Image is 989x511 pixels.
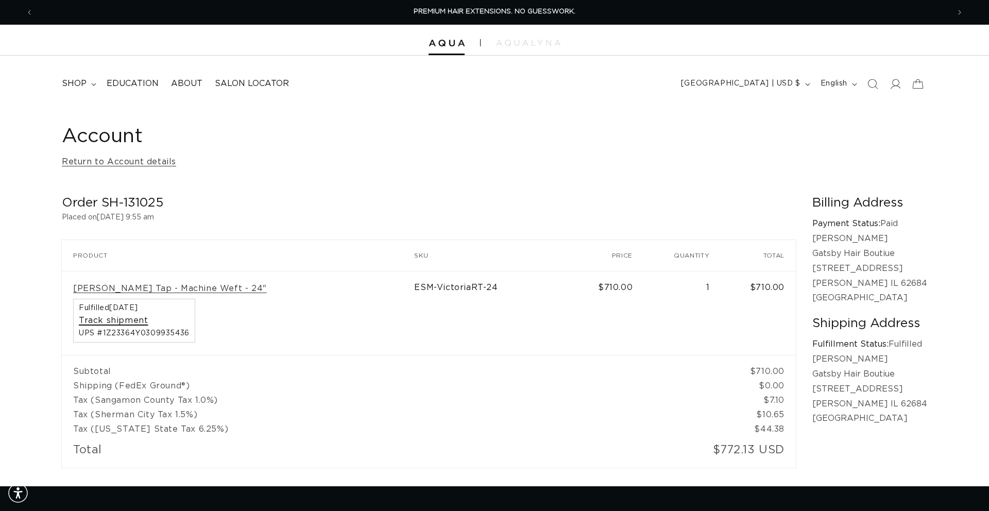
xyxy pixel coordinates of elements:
a: Track shipment [79,315,148,326]
time: [DATE] [109,304,138,312]
strong: Fulfillment Status: [812,340,889,348]
p: Placed on [62,211,796,224]
th: SKU [414,240,569,271]
span: shop [62,78,87,89]
button: Previous announcement [18,3,41,22]
td: $710.00 [721,355,796,379]
td: Shipping (FedEx Ground®) [62,379,721,393]
span: English [821,78,847,89]
span: Fulfilled [79,304,190,312]
img: Aqua Hair Extensions [429,40,465,47]
h1: Account [62,124,927,149]
th: Price [569,240,644,271]
span: About [171,78,202,89]
h2: Billing Address [812,195,927,211]
td: $7.10 [721,393,796,407]
span: [GEOGRAPHIC_DATA] | USD $ [681,78,800,89]
h2: Shipping Address [812,316,927,332]
button: Next announcement [948,3,971,22]
time: [DATE] 9:55 am [97,214,154,221]
span: $710.00 [598,283,633,292]
p: Paid [812,216,927,231]
td: Tax (Sherman City Tax 1.5%) [62,407,721,422]
td: Subtotal [62,355,721,379]
td: 1 [644,271,721,355]
span: PREMIUM HAIR EXTENSIONS. NO GUESSWORK. [414,8,575,15]
span: Salon Locator [215,78,289,89]
button: [GEOGRAPHIC_DATA] | USD $ [675,74,814,94]
img: aqualyna.com [496,40,560,46]
a: Salon Locator [209,72,295,95]
td: $710.00 [721,271,796,355]
p: [PERSON_NAME] Gatsby Hair Boutiue [STREET_ADDRESS] [PERSON_NAME] IL 62684 [GEOGRAPHIC_DATA] [812,352,927,426]
p: Fulfilled [812,337,927,352]
td: ESM-VictoriaRT-24 [414,271,569,355]
strong: Payment Status: [812,219,880,228]
a: Return to Account details [62,155,176,169]
span: UPS #1Z23364Y0309935436 [79,330,190,337]
td: $10.65 [721,407,796,422]
td: Tax ([US_STATE] State Tax 6.25%) [62,422,721,436]
span: Education [107,78,159,89]
td: Tax (Sangamon County Tax 1.0%) [62,393,721,407]
th: Quantity [644,240,721,271]
summary: Search [861,73,884,95]
button: English [814,74,861,94]
a: Education [100,72,165,95]
p: [PERSON_NAME] Gatsby Hair Boutiue [STREET_ADDRESS] [PERSON_NAME] IL 62684 [GEOGRAPHIC_DATA] [812,231,927,305]
td: Total [62,436,644,468]
th: Product [62,240,414,271]
td: $44.38 [721,422,796,436]
a: [PERSON_NAME] Tap - Machine Weft - 24" [73,283,267,294]
a: About [165,72,209,95]
th: Total [721,240,796,271]
summary: shop [56,72,100,95]
h2: Order SH-131025 [62,195,796,211]
td: $772.13 USD [644,436,796,468]
td: $0.00 [721,379,796,393]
